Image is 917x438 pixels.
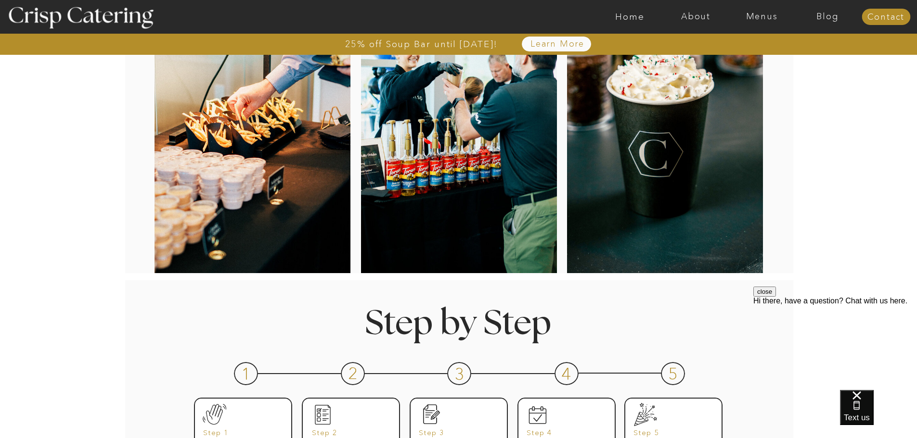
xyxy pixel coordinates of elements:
[561,365,572,379] h3: 4
[324,307,592,336] h1: Step by Step
[348,365,359,378] h3: 2
[241,365,252,379] h3: 1
[795,12,861,22] a: Blog
[663,12,729,22] a: About
[310,39,532,49] a: 25% off Soup Bar until [DATE]!
[753,287,917,402] iframe: podium webchat widget prompt
[729,12,795,22] a: Menus
[668,365,679,379] h3: 5
[597,12,663,22] a: Home
[454,365,465,379] h3: 3
[508,39,607,49] a: Learn More
[840,390,917,438] iframe: podium webchat widget bubble
[862,13,910,22] a: Contact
